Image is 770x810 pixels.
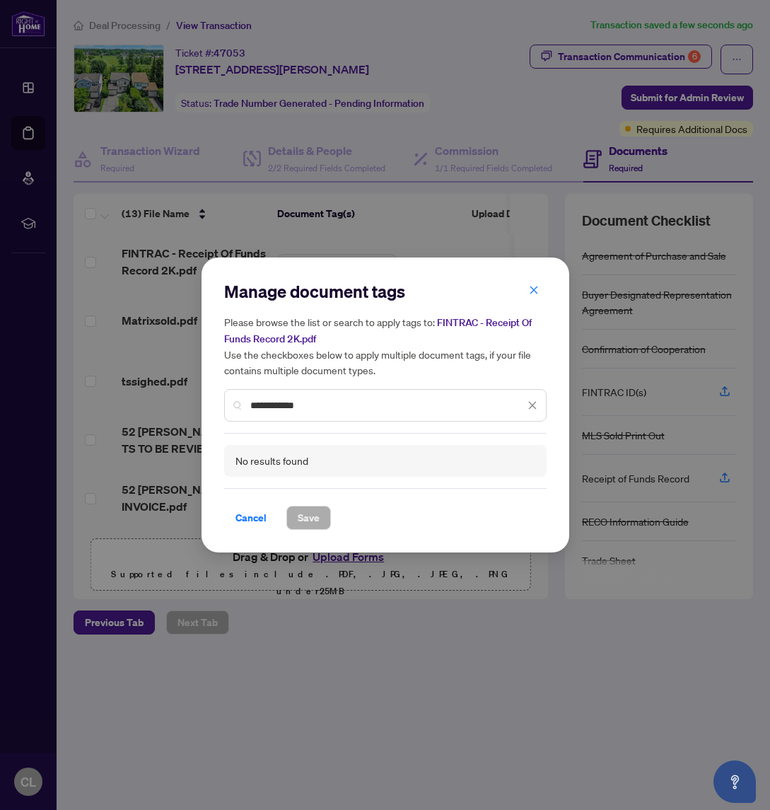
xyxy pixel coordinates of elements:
[224,506,278,530] button: Cancel
[527,400,537,410] span: close
[529,285,539,295] span: close
[224,280,547,303] h2: Manage document tags
[235,507,267,529] span: Cancel
[286,506,331,530] button: Save
[713,760,756,803] button: Open asap
[224,314,547,378] h5: Please browse the list or search to apply tags to: Use the checkboxes below to apply multiple doc...
[235,453,308,469] div: No results found
[224,316,532,345] span: FINTRAC - Receipt Of Funds Record 2K.pdf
